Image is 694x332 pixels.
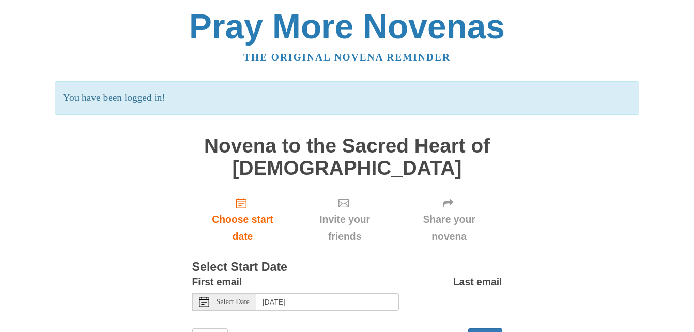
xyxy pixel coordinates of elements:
h1: Novena to the Sacred Heart of [DEMOGRAPHIC_DATA] [192,135,502,179]
span: Select Date [217,298,250,306]
span: Choose start date [203,211,283,245]
label: Last email [453,274,502,291]
a: Pray More Novenas [189,7,505,46]
a: The original novena reminder [243,52,451,63]
span: Share your novena [407,211,492,245]
p: You have been logged in! [55,81,639,115]
h3: Select Start Date [192,261,502,274]
label: First email [192,274,242,291]
span: Invite your friends [303,211,385,245]
div: Click "Next" to confirm your start date first. [293,189,396,251]
div: Click "Next" to confirm your start date first. [396,189,502,251]
a: Choose start date [192,189,294,251]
